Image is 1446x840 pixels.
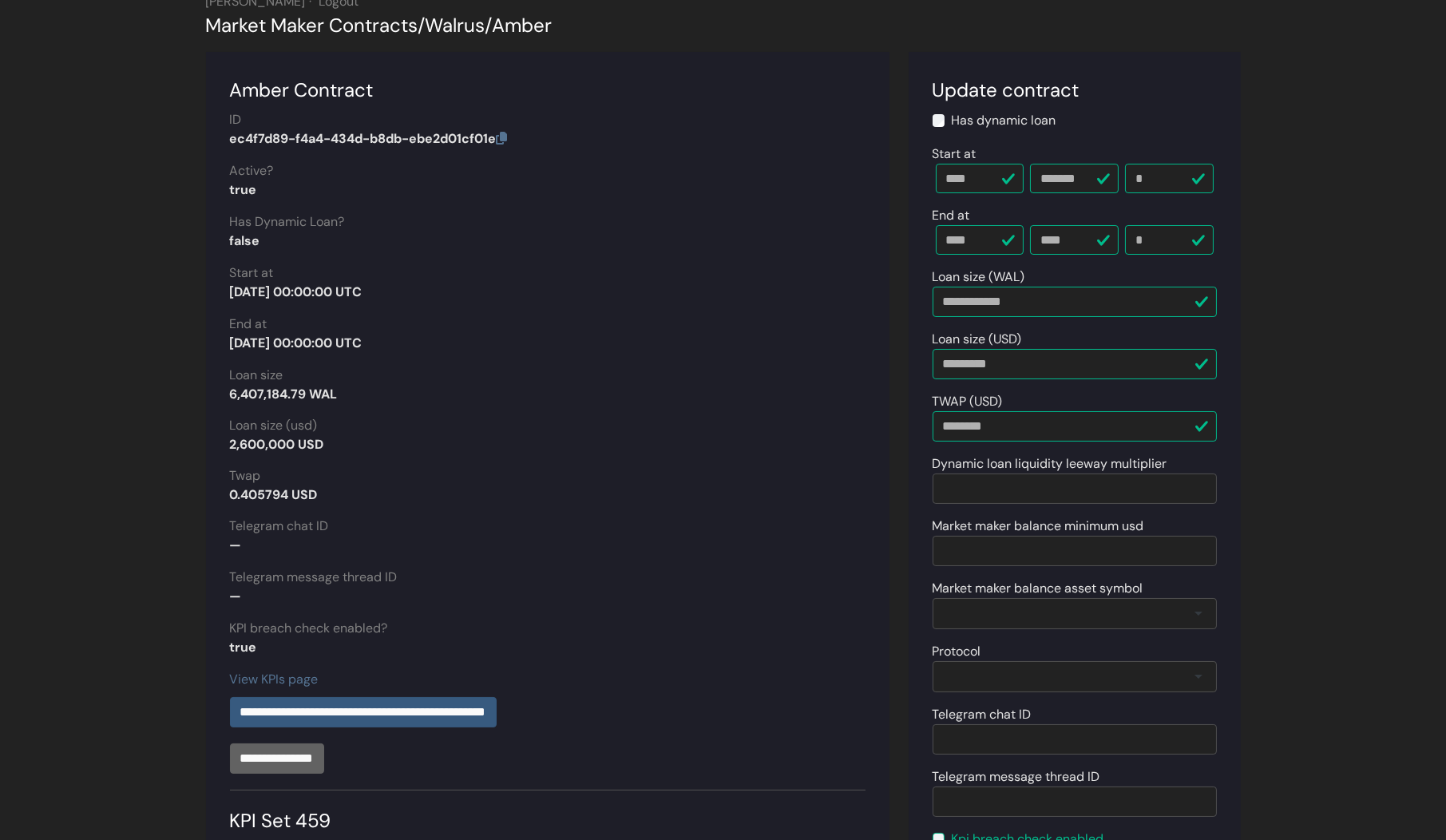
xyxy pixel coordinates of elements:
[230,386,338,402] strong: 6,407,184.79 WAL
[933,330,1022,349] label: Loan size (USD)
[230,232,260,249] strong: false
[230,436,324,453] strong: 2,600,000 USD
[230,181,257,198] strong: true
[933,517,1144,536] label: Market maker balance minimum usd
[418,13,426,38] span: /
[230,416,318,435] label: Loan size (usd)
[933,767,1100,787] label: Telegram message thread ID
[230,588,242,604] strong: —
[933,579,1143,598] label: Market maker balance asset symbol
[933,454,1167,473] label: Dynamic loan liquidity leeway multiplier
[230,130,508,147] strong: ec4f7d89-f4a4-434d-b8db-ebe2d01cf01e
[230,671,319,687] a: View KPIs page
[485,13,493,38] span: /
[206,11,1241,40] div: Market Maker Contracts Walrus Amber
[933,267,1025,287] label: Loan size (WAL)
[230,283,362,300] strong: [DATE] 00:00:00 UTC
[230,212,345,232] label: Has Dynamic Loan?
[230,486,318,503] strong: 0.405794 USD
[230,263,274,283] label: Start at
[230,790,866,835] div: KPI Set 459
[230,161,274,180] label: Active?
[933,642,981,661] label: Protocol
[230,619,388,638] label: KPI breach check enabled?
[230,537,242,553] strong: —
[230,366,283,385] label: Loan size
[933,76,1217,105] div: Update contract
[230,110,242,129] label: ID
[933,206,970,225] label: End at
[230,639,257,656] strong: true
[230,315,267,334] label: End at
[933,392,1003,411] label: TWAP (USD)
[230,76,866,105] div: Amber Contract
[230,568,398,587] label: Telegram message thread ID
[933,705,1032,724] label: Telegram chat ID
[952,111,1056,130] label: Has dynamic loan
[230,517,329,536] label: Telegram chat ID
[933,145,977,164] label: Start at
[230,335,362,351] strong: [DATE] 00:00:00 UTC
[230,466,261,485] label: Twap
